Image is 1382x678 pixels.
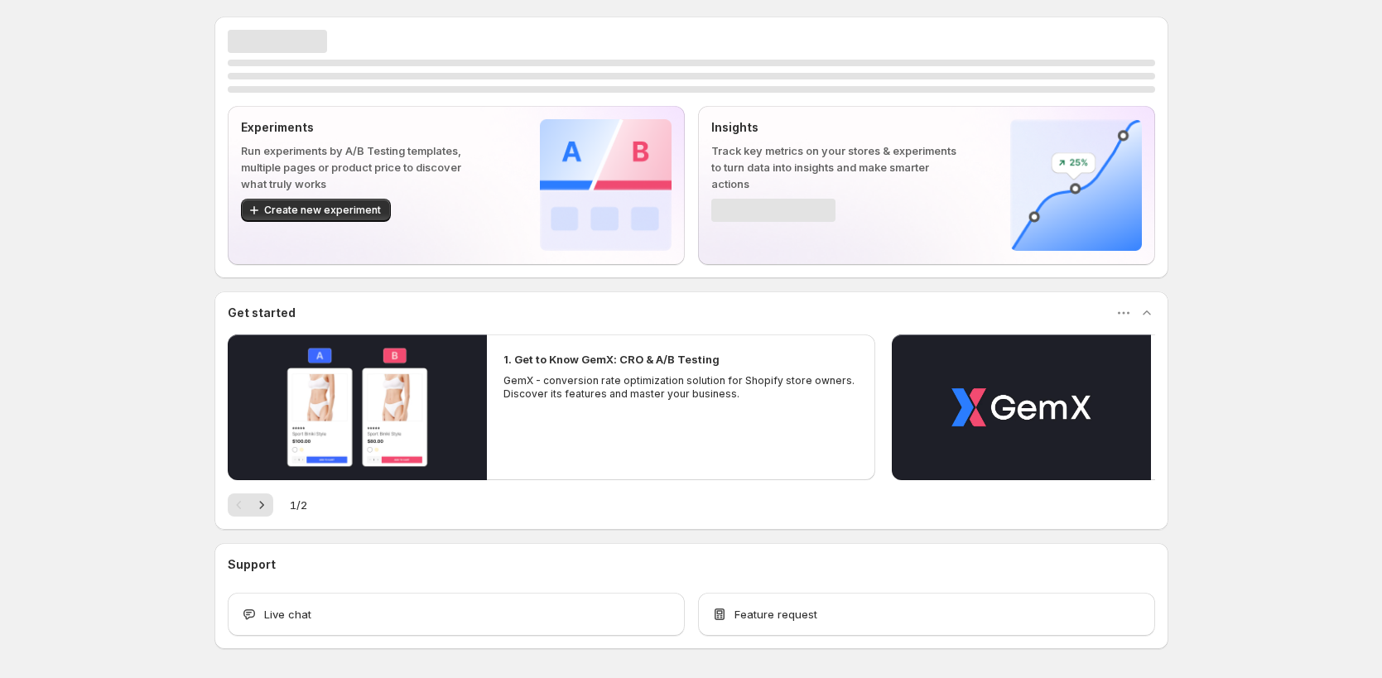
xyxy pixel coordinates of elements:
[228,493,273,517] nav: Pagination
[250,493,273,517] button: Next
[734,606,817,623] span: Feature request
[241,199,391,222] button: Create new experiment
[264,204,381,217] span: Create new experiment
[228,556,276,573] h3: Support
[540,119,672,251] img: Experiments
[228,305,296,321] h3: Get started
[711,142,957,192] p: Track key metrics on your stores & experiments to turn data into insights and make smarter actions
[503,351,720,368] h2: 1. Get to Know GemX: CRO & A/B Testing
[241,119,487,136] p: Experiments
[241,142,487,192] p: Run experiments by A/B Testing templates, multiple pages or product price to discover what truly ...
[264,606,311,623] span: Live chat
[892,334,1151,480] button: Play video
[1010,119,1142,251] img: Insights
[228,334,487,480] button: Play video
[503,374,860,401] p: GemX - conversion rate optimization solution for Shopify store owners. Discover its features and ...
[711,119,957,136] p: Insights
[290,497,307,513] span: 1 / 2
